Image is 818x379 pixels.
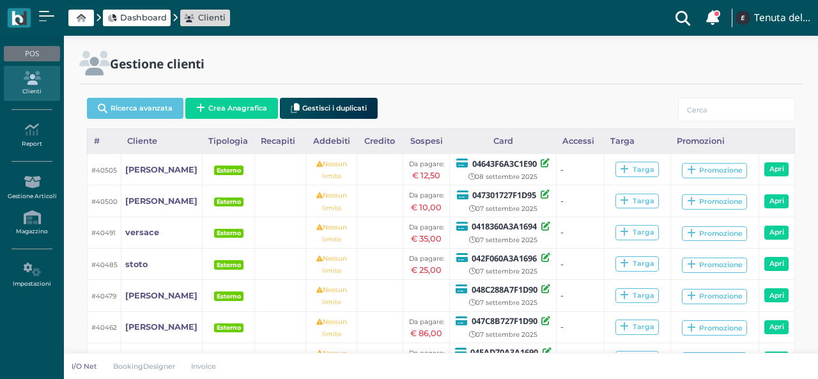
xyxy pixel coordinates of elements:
[620,196,654,206] div: Targa
[91,261,118,269] small: #40485
[88,129,121,153] div: #
[125,259,148,269] b: stoto
[450,129,557,153] div: Card
[125,290,197,302] a: [PERSON_NAME]
[468,173,537,181] small: 08 settembre 2025
[121,129,203,153] div: Cliente
[125,195,197,207] a: [PERSON_NAME]
[557,185,604,217] td: -
[217,229,241,236] b: Esterno
[472,284,537,295] b: 048C288A7F1D90
[407,264,446,276] div: € 25,00
[316,160,347,180] small: Nessun limite
[557,311,604,343] td: -
[557,217,604,248] td: -
[316,318,347,338] small: Nessun limite
[357,129,403,153] div: Credito
[409,223,444,231] small: Da pagare:
[4,66,59,101] a: Clienti
[125,322,197,332] b: [PERSON_NAME]
[557,343,604,374] td: -
[91,229,116,237] small: #40491
[620,259,654,268] div: Targa
[620,228,654,237] div: Targa
[4,258,59,293] a: Impostazioni
[125,321,197,333] a: [PERSON_NAME]
[687,166,743,175] div: Promozione
[620,165,654,174] div: Targa
[403,129,450,153] div: Sospesi
[125,291,197,300] b: [PERSON_NAME]
[198,12,226,24] span: Clienti
[407,169,446,182] div: € 12,50
[407,201,446,213] div: € 10,00
[12,11,26,26] img: logo
[557,154,604,185] td: -
[469,298,537,307] small: 07 settembre 2025
[557,280,604,311] td: -
[87,98,183,119] button: Ricerca avanzata
[620,291,654,300] div: Targa
[764,226,789,240] a: Apri
[316,254,347,275] small: Nessun limite
[316,223,347,244] small: Nessun limite
[604,129,670,153] div: Targa
[91,323,117,332] small: #40462
[316,286,347,306] small: Nessun limite
[105,361,183,371] a: BookingDesigner
[409,318,444,326] small: Da pagare:
[409,160,444,168] small: Da pagare:
[670,129,759,153] div: Promozioni
[316,191,347,212] small: Nessun limite
[125,164,197,176] a: [PERSON_NAME]
[110,57,204,70] h2: Gestione clienti
[255,129,306,153] div: Recapiti
[91,166,117,174] small: #40505
[472,220,537,232] b: 0418360A3A1694
[764,194,789,208] a: Apri
[72,361,97,371] p: I/O Net
[203,129,255,153] div: Tipologia
[217,198,241,205] b: Esterno
[469,236,537,244] small: 07 settembre 2025
[764,288,789,302] a: Apri
[472,189,536,201] b: 047301727F1D95
[764,320,789,334] a: Apri
[469,330,537,339] small: 07 settembre 2025
[409,254,444,263] small: Da pagare:
[470,346,538,358] b: 045AD70A3A1690
[107,12,167,24] a: Dashboard
[91,197,118,206] small: #40500
[557,129,604,153] div: Accessi
[764,162,789,176] a: Apri
[125,228,159,237] b: versace
[306,129,357,153] div: Addebiti
[407,327,446,339] div: € 86,00
[4,118,59,153] a: Report
[91,292,116,300] small: #40479
[120,12,167,24] span: Dashboard
[125,226,159,238] a: versace
[736,11,750,25] img: ...
[734,3,810,33] a: ... Tenuta del Barco
[125,258,148,270] a: stoto
[4,205,59,240] a: Magazzino
[727,339,807,368] iframe: Help widget launcher
[678,98,795,121] input: Cerca
[4,170,59,205] a: Gestione Articoli
[472,252,537,264] b: 042F060A3A1696
[125,165,197,174] b: [PERSON_NAME]
[764,257,789,271] a: Apri
[687,323,743,333] div: Promozione
[687,291,743,301] div: Promozione
[4,46,59,61] div: POS
[125,196,197,206] b: [PERSON_NAME]
[217,261,241,268] b: Esterno
[469,267,537,275] small: 07 settembre 2025
[280,98,378,119] button: Gestisci i duplicati
[469,205,537,213] small: 07 settembre 2025
[472,315,537,327] b: 047C8B727F1D90
[184,12,226,24] a: Clienti
[185,98,278,119] button: Crea Anagrafica
[557,249,604,280] td: -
